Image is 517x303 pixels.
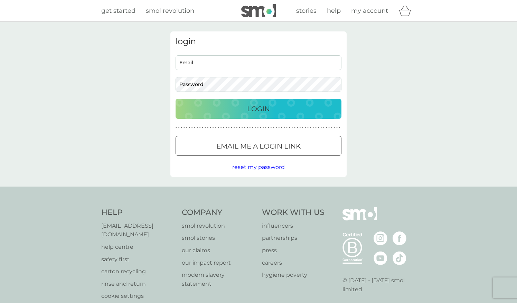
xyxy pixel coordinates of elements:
[242,126,243,129] p: ●
[307,126,309,129] p: ●
[210,126,211,129] p: ●
[182,234,255,243] a: smol stories
[351,6,388,16] a: my account
[176,126,177,129] p: ●
[278,126,280,129] p: ●
[336,126,338,129] p: ●
[220,126,222,129] p: ●
[218,126,219,129] p: ●
[241,4,276,17] img: smol
[181,126,182,129] p: ●
[271,126,272,129] p: ●
[202,126,203,129] p: ●
[294,126,295,129] p: ●
[310,126,311,129] p: ●
[176,99,341,119] button: Login
[351,7,388,15] span: my account
[273,126,274,129] p: ●
[184,126,185,129] p: ●
[268,126,269,129] p: ●
[205,126,206,129] p: ●
[296,6,317,16] a: stories
[176,37,341,47] h3: login
[182,271,255,288] a: modern slavery statement
[327,7,341,15] span: help
[374,251,387,265] img: visit the smol Youtube page
[398,4,416,18] div: basket
[146,6,194,16] a: smol revolution
[213,126,214,129] p: ●
[339,126,340,129] p: ●
[326,126,327,129] p: ●
[318,126,319,129] p: ●
[263,126,264,129] p: ●
[265,126,266,129] p: ●
[191,126,193,129] p: ●
[323,126,325,129] p: ●
[334,126,335,129] p: ●
[223,126,224,129] p: ●
[313,126,314,129] p: ●
[146,7,194,15] span: smol revolution
[239,126,240,129] p: ●
[393,251,406,265] img: visit the smol Tiktok page
[262,271,325,280] a: hygiene poverty
[101,280,175,288] a: rinse and return
[262,221,325,230] a: influencers
[262,207,325,218] h4: Work With Us
[315,126,317,129] p: ●
[255,126,256,129] p: ●
[226,126,227,129] p: ●
[327,6,341,16] a: help
[182,258,255,267] a: our impact report
[299,126,301,129] p: ●
[262,246,325,255] a: press
[234,126,235,129] p: ●
[262,258,325,267] a: careers
[101,207,175,218] h4: Help
[199,126,201,129] p: ●
[228,126,230,129] p: ●
[182,221,255,230] p: smol revolution
[182,207,255,218] h4: Company
[101,292,175,301] a: cookie settings
[257,126,258,129] p: ●
[189,126,190,129] p: ●
[296,7,317,15] span: stories
[231,126,232,129] p: ●
[320,126,322,129] p: ●
[297,126,298,129] p: ●
[101,221,175,239] a: [EMAIL_ADDRESS][DOMAIN_NAME]
[262,234,325,243] a: partnerships
[101,7,135,15] span: get started
[236,126,237,129] p: ●
[284,126,285,129] p: ●
[194,126,195,129] p: ●
[101,243,175,252] a: help centre
[393,231,406,245] img: visit the smol Facebook page
[281,126,282,129] p: ●
[244,126,245,129] p: ●
[289,126,290,129] p: ●
[101,6,135,16] a: get started
[101,255,175,264] p: safety first
[247,103,270,114] p: Login
[216,141,301,152] p: Email me a login link
[286,126,288,129] p: ●
[252,126,253,129] p: ●
[176,136,341,156] button: Email me a login link
[260,126,261,129] p: ●
[232,163,285,172] button: reset my password
[331,126,332,129] p: ●
[247,126,248,129] p: ●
